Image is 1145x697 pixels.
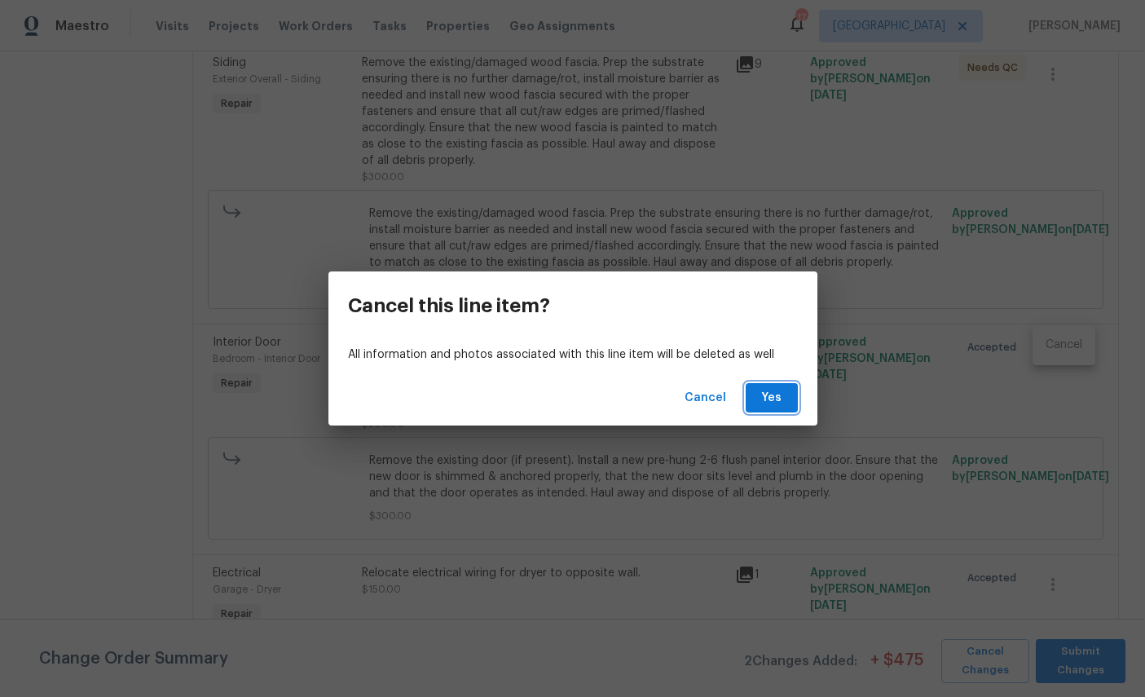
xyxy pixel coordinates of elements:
span: Cancel [685,388,726,408]
button: Cancel [678,383,733,413]
button: Yes [746,383,798,413]
h3: Cancel this line item? [348,294,550,317]
span: Yes [759,388,785,408]
p: All information and photos associated with this line item will be deleted as well [348,346,798,364]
